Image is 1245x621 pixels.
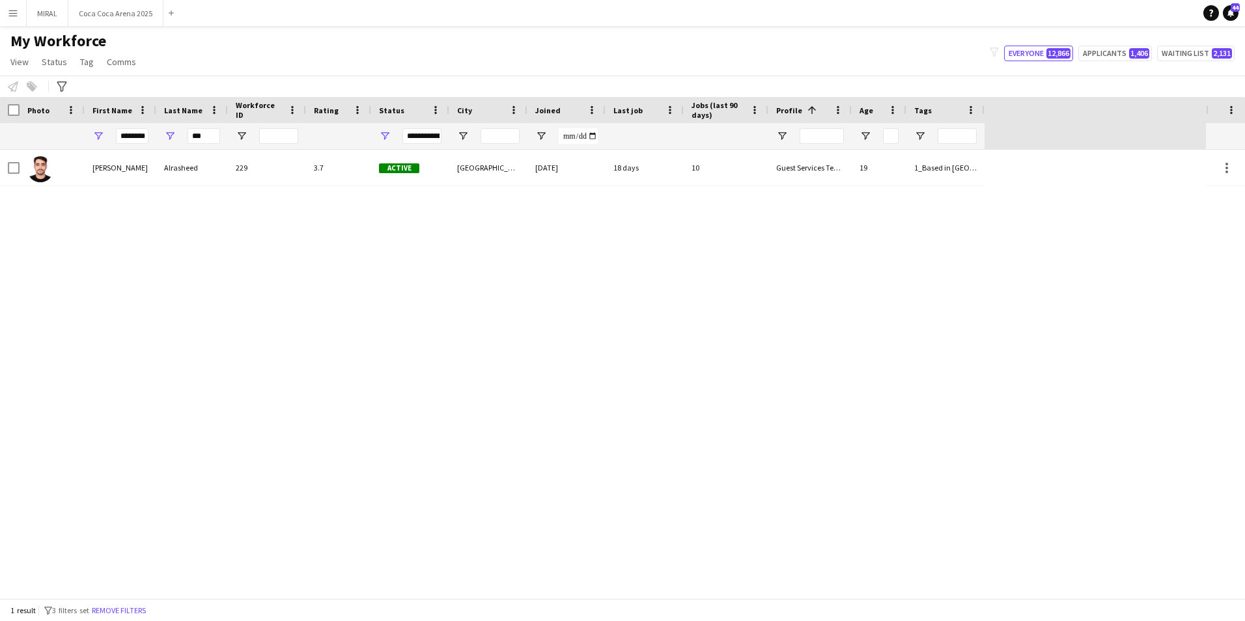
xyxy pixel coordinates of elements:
a: Status [36,53,72,70]
a: 44 [1223,5,1238,21]
button: Open Filter Menu [776,130,788,142]
div: 229 [228,150,306,186]
span: Jobs (last 90 days) [692,100,745,120]
button: Applicants1,406 [1078,46,1152,61]
input: Last Name Filter Input [188,128,220,144]
a: Comms [102,53,141,70]
input: Joined Filter Input [559,128,598,144]
span: 44 [1231,3,1240,12]
button: Remove filters [89,603,148,618]
span: Last Name [164,105,203,115]
span: Active [379,163,419,173]
input: Workforce ID Filter Input [259,128,298,144]
button: Coca Coca Arena 2025 [68,1,163,26]
span: 12,866 [1046,48,1070,59]
button: Open Filter Menu [164,130,176,142]
button: Open Filter Menu [457,130,469,142]
span: 1,406 [1129,48,1149,59]
button: Open Filter Menu [236,130,247,142]
span: Status [379,105,404,115]
div: 1_Based in [GEOGRAPHIC_DATA]/[GEOGRAPHIC_DATA]/[GEOGRAPHIC_DATA], 2_English Level = 3/3 Excellent... [906,150,985,186]
div: 3.7 [306,150,371,186]
div: [DATE] [527,150,606,186]
span: 2,131 [1212,48,1232,59]
app-action-btn: Advanced filters [54,79,70,94]
div: [GEOGRAPHIC_DATA] [449,150,527,186]
button: Open Filter Menu [914,130,926,142]
span: 3 filters set [52,605,89,615]
input: First Name Filter Input [116,128,148,144]
div: 19 [852,150,906,186]
span: Joined [535,105,561,115]
div: 18 days [606,150,684,186]
div: Guest Services Team [768,150,852,186]
span: Age [860,105,873,115]
input: City Filter Input [481,128,520,144]
input: Age Filter Input [883,128,899,144]
button: Open Filter Menu [92,130,104,142]
button: Open Filter Menu [860,130,871,142]
span: Comms [107,56,136,68]
span: Rating [314,105,339,115]
a: View [5,53,34,70]
span: First Name [92,105,132,115]
button: Everyone12,866 [1004,46,1073,61]
img: Abdullah Alrasheed [27,156,53,182]
div: [PERSON_NAME] [85,150,156,186]
button: Open Filter Menu [379,130,391,142]
button: Waiting list2,131 [1157,46,1235,61]
span: Tag [80,56,94,68]
span: My Workforce [10,31,106,51]
span: Status [42,56,67,68]
a: Tag [75,53,99,70]
span: Workforce ID [236,100,283,120]
span: Photo [27,105,49,115]
span: Tags [914,105,932,115]
div: 10 [684,150,768,186]
button: Open Filter Menu [535,130,547,142]
span: View [10,56,29,68]
span: Profile [776,105,802,115]
span: Last job [613,105,643,115]
span: City [457,105,472,115]
button: MIRAL [27,1,68,26]
div: Alrasheed [156,150,228,186]
input: Profile Filter Input [800,128,844,144]
input: Tags Filter Input [938,128,977,144]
